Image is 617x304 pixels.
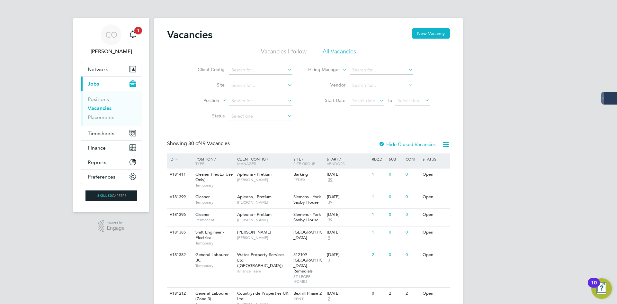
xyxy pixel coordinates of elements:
div: ID [168,153,191,165]
div: 2 [387,288,404,299]
span: Wates Property Services Ltd ([GEOGRAPHIC_DATA]) [237,252,284,268]
span: 3 [327,258,331,263]
span: General Labourer BC [195,252,229,263]
div: 0 [404,191,421,203]
div: Showing [167,140,231,147]
span: Siemens - York Saxby House [293,212,321,223]
div: Reqd [370,153,387,164]
span: FEDEX [293,177,324,182]
span: Bexhill Phase 2 [293,290,322,296]
span: Network [88,66,108,72]
a: Powered byEngage [98,220,125,232]
span: [GEOGRAPHIC_DATA] [293,229,323,240]
button: Network [81,62,141,76]
span: [PERSON_NAME] [237,217,290,223]
img: skilledcareers-logo-retina.png [85,190,137,201]
span: Apleona - Pretium [237,194,272,199]
span: 2 [327,296,331,302]
span: General Labourer (Zone 3) [195,290,229,301]
span: 39 [327,177,333,183]
span: Select date [398,98,421,104]
span: 39 [327,217,333,223]
a: Vacancies [88,105,112,111]
a: Go to home page [81,190,141,201]
div: [DATE] [327,172,369,177]
input: Search for... [350,81,413,90]
div: Open [421,226,449,238]
li: All Vacancies [323,48,356,59]
span: Cleaner (FedEx Use Only) [195,171,233,182]
button: Finance [81,141,141,155]
div: 2 [370,249,387,261]
div: 0 [404,249,421,261]
span: Siemens - York Saxby House [293,194,321,205]
span: [PERSON_NAME] [237,229,271,235]
div: 1 [370,226,387,238]
label: Start Date [308,97,345,103]
span: Cleaner [195,194,210,199]
input: Search for... [229,81,292,90]
span: Temporary [195,241,234,246]
div: [DATE] [327,194,369,200]
div: [DATE] [327,291,369,296]
div: 1 [370,209,387,221]
span: Shift Engineer - Electrical [195,229,224,240]
input: Search for... [229,66,292,75]
span: [PERSON_NAME] [237,200,290,205]
div: 0 [387,226,404,238]
span: Craig O'Donovan [81,48,141,55]
div: 0 [404,169,421,180]
span: Permanent [195,217,234,223]
span: Temporary [195,263,234,268]
span: Reports [88,159,106,165]
span: 39 [327,200,333,205]
span: Alliance Team [237,269,290,274]
div: 0 [404,209,421,221]
span: Select date [352,98,375,104]
div: Position / [191,153,236,169]
div: Open [421,249,449,261]
span: Apleona - Pretium [237,171,272,177]
div: 0 [387,209,404,221]
button: Jobs [81,77,141,91]
a: 1 [126,24,139,45]
div: Sub [387,153,404,164]
a: Positions [88,96,109,102]
div: 0 [370,288,387,299]
div: Open [421,191,449,203]
span: 30 of [188,140,200,147]
div: 0 [387,191,404,203]
span: [PERSON_NAME] [237,177,290,182]
div: Site / [292,153,326,169]
label: Position [182,97,219,104]
span: Site Group [293,161,315,166]
span: 9 [327,235,331,241]
span: Barking [293,171,308,177]
div: Status [421,153,449,164]
div: Open [421,209,449,221]
a: CO[PERSON_NAME] [81,24,141,55]
span: Type [195,161,204,166]
label: Site [188,82,225,88]
div: Client Config / [236,153,292,169]
input: Select one [229,112,292,121]
div: Start / [325,153,370,169]
div: 10 [591,283,597,291]
div: Conf [404,153,421,164]
span: 512109 - [GEOGRAPHIC_DATA] Remedials [293,252,323,274]
li: Vacancies I follow [261,48,307,59]
div: [DATE] [327,230,369,235]
label: Vendor [308,82,345,88]
div: V181411 [168,169,191,180]
label: Hiring Manager [303,67,340,73]
span: 49 Vacancies [188,140,230,147]
div: 0 [387,249,404,261]
span: Apleona - Pretium [237,212,272,217]
span: ST LEGER HOMES [293,274,324,284]
span: [PERSON_NAME] [237,235,290,240]
span: Temporary [195,200,234,205]
a: Placements [88,114,114,120]
input: Search for... [350,66,413,75]
span: Jobs [88,81,99,87]
span: Temporary [195,183,234,188]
